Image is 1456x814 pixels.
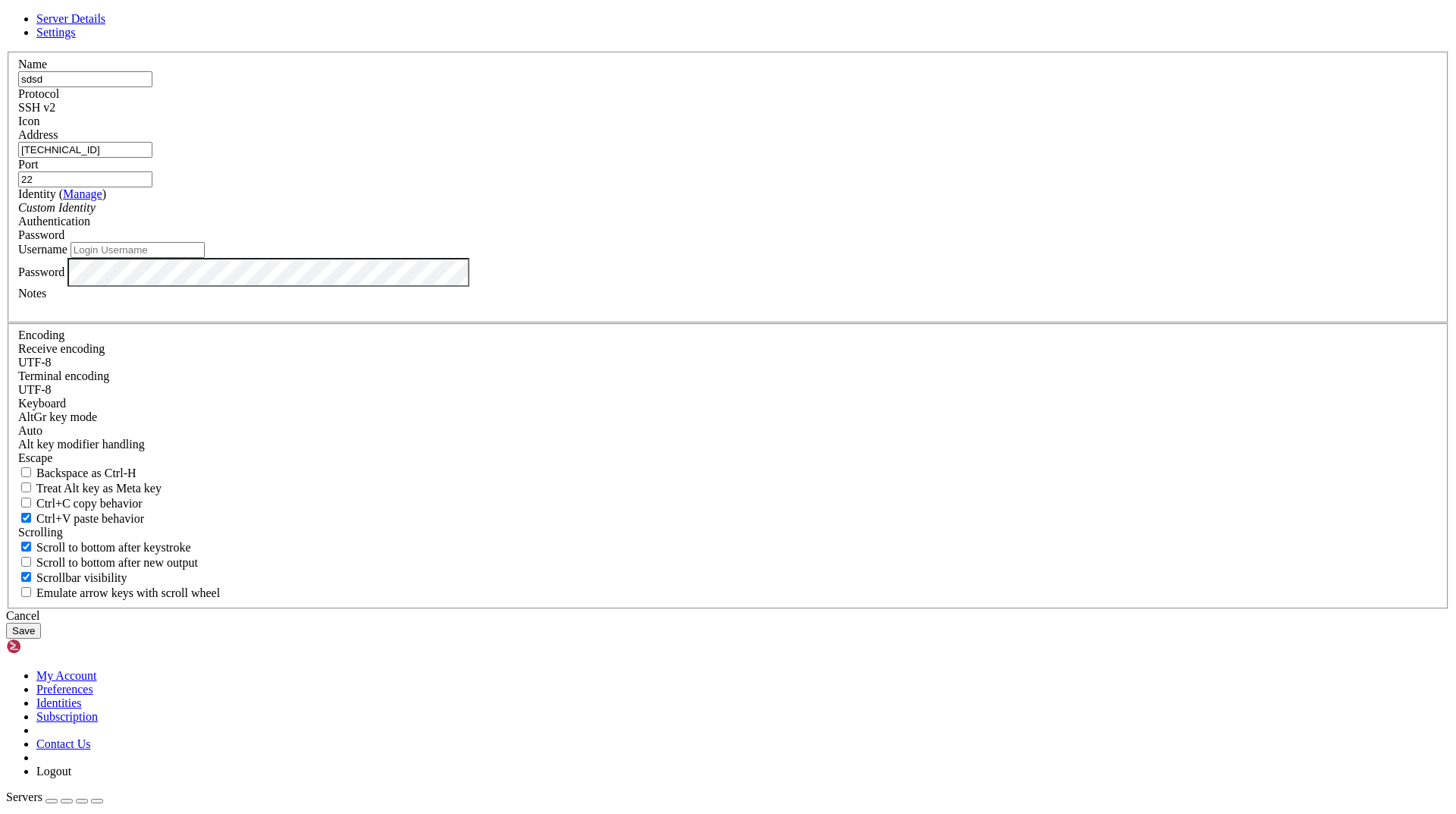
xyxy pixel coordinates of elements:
[36,541,191,554] span: Scroll to bottom after keystroke
[6,790,42,803] span: Servers
[36,765,71,778] a: Logout
[36,512,144,525] span: Ctrl+V paste behavior
[18,438,145,451] label: Controls how the Alt key is handled. Escape: Send an ESC prefix. 8-Bit: Add 128 to the typed char...
[36,683,93,696] a: Preferences
[18,383,1438,397] div: UTF-8
[18,228,64,241] span: Password
[36,571,127,584] span: Scrollbar visibility
[6,790,103,803] a: Servers
[63,187,102,200] a: Manage
[18,451,1438,465] div: Escape
[18,342,105,355] label: Set the expected encoding for data received from the host. If the encodings do not match, visual ...
[18,410,97,423] label: Set the expected encoding for data received from the host. If the encodings do not match, visual ...
[18,228,1438,242] div: Password
[18,328,64,341] label: Encoding
[18,383,52,396] span: UTF-8
[18,356,52,369] span: UTF-8
[59,187,106,200] span: ( )
[18,541,191,554] label: Whether to scroll to the bottom on any keystroke.
[18,158,39,171] label: Port
[18,128,58,141] label: Address
[18,215,90,228] label: Authentication
[36,737,91,750] a: Contact Us
[36,669,97,682] a: My Account
[21,467,31,477] input: Backspace as Ctrl-H
[18,101,55,114] span: SSH v2
[36,497,143,510] span: Ctrl+C copy behavior
[18,142,152,158] input: Host Name or IP
[18,171,152,187] input: Port Number
[6,623,41,639] button: Save
[18,265,64,278] label: Password
[6,609,1450,623] div: Cancel
[18,526,63,539] label: Scrolling
[18,482,162,495] label: Whether the Alt key acts as a Meta key or as a distinct Alt key.
[18,467,136,479] label: If true, the backspace should send BS ('\x08', aka ^H). Otherwise the backspace key should send '...
[21,498,31,508] input: Ctrl+C copy behavior
[36,696,82,709] a: Identities
[71,242,205,258] input: Login Username
[21,513,31,523] input: Ctrl+V paste behavior
[36,556,198,569] span: Scroll to bottom after new output
[18,287,46,300] label: Notes
[18,201,1438,215] div: Custom Identity
[18,556,198,569] label: Scroll to bottom after new output.
[18,424,42,437] span: Auto
[18,586,220,599] label: When using the alternative screen buffer, and DECCKM (Application Cursor Keys) is active, mouse w...
[18,87,59,100] label: Protocol
[18,71,152,87] input: Server Name
[18,424,1438,438] div: Auto
[18,397,66,410] label: Keyboard
[18,58,47,71] label: Name
[21,587,31,597] input: Emulate arrow keys with scroll wheel
[18,201,96,214] i: Custom Identity
[18,512,144,525] label: Ctrl+V pastes if true, sends ^V to host if false. Ctrl+Shift+V sends ^V to host if true, pastes i...
[18,356,1438,369] div: UTF-8
[18,369,109,382] label: The default terminal encoding. ISO-2022 enables character map translations (like graphics maps). ...
[36,586,220,599] span: Emulate arrow keys with scroll wheel
[21,572,31,582] input: Scrollbar visibility
[36,26,76,39] a: Settings
[36,710,98,723] a: Subscription
[6,639,93,654] img: Shellngn
[21,542,31,552] input: Scroll to bottom after keystroke
[18,571,127,584] label: The vertical scrollbar mode.
[21,557,31,567] input: Scroll to bottom after new output
[18,451,52,464] span: Escape
[18,243,67,256] label: Username
[21,482,31,492] input: Treat Alt key as Meta key
[18,187,106,200] label: Identity
[36,482,162,495] span: Treat Alt key as Meta key
[36,467,136,479] span: Backspace as Ctrl-H
[36,12,105,25] a: Server Details
[18,115,39,127] label: Icon
[18,101,1438,115] div: SSH v2
[18,497,143,510] label: Ctrl-C copies if true, send ^C to host if false. Ctrl-Shift-C sends ^C to host if true, copies if...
